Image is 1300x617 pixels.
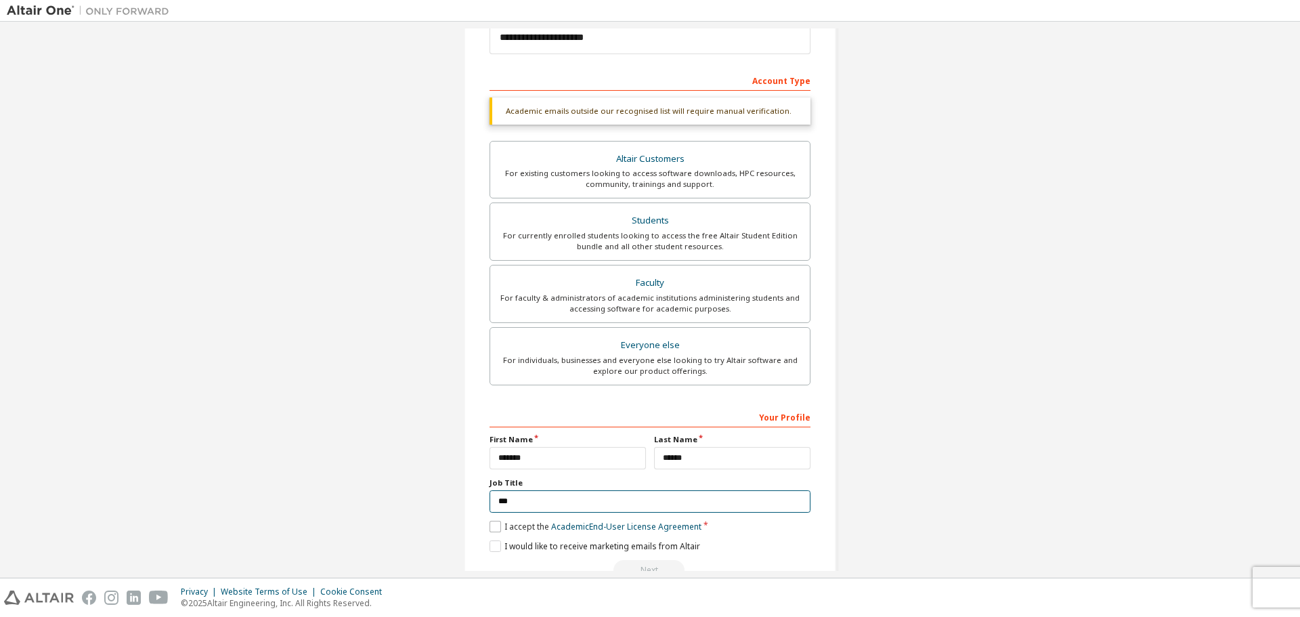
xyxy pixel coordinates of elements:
a: Academic End-User License Agreement [551,521,701,532]
div: Cookie Consent [320,587,390,597]
div: Privacy [181,587,221,597]
p: © 2025 Altair Engineering, Inc. All Rights Reserved. [181,597,390,609]
div: Website Terms of Use [221,587,320,597]
div: Everyone else [498,336,802,355]
img: linkedin.svg [127,591,141,605]
label: First Name [490,434,646,445]
div: Altair Customers [498,150,802,169]
div: For existing customers looking to access software downloads, HPC resources, community, trainings ... [498,168,802,190]
label: Job Title [490,477,810,488]
img: altair_logo.svg [4,591,74,605]
div: For faculty & administrators of academic institutions administering students and accessing softwa... [498,293,802,314]
div: For currently enrolled students looking to access the free Altair Student Edition bundle and all ... [498,230,802,252]
label: I would like to receive marketing emails from Altair [490,540,700,552]
img: Altair One [7,4,176,18]
label: I accept the [490,521,701,532]
img: facebook.svg [82,591,96,605]
img: instagram.svg [104,591,118,605]
div: Your Profile [490,406,810,427]
div: Faculty [498,274,802,293]
div: Students [498,211,802,230]
div: Academic emails outside our recognised list will require manual verification. [490,98,810,125]
div: Account Type [490,69,810,91]
img: youtube.svg [149,591,169,605]
div: For individuals, businesses and everyone else looking to try Altair software and explore our prod... [498,355,802,377]
label: Last Name [654,434,810,445]
div: Read and acccept EULA to continue [490,560,810,580]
